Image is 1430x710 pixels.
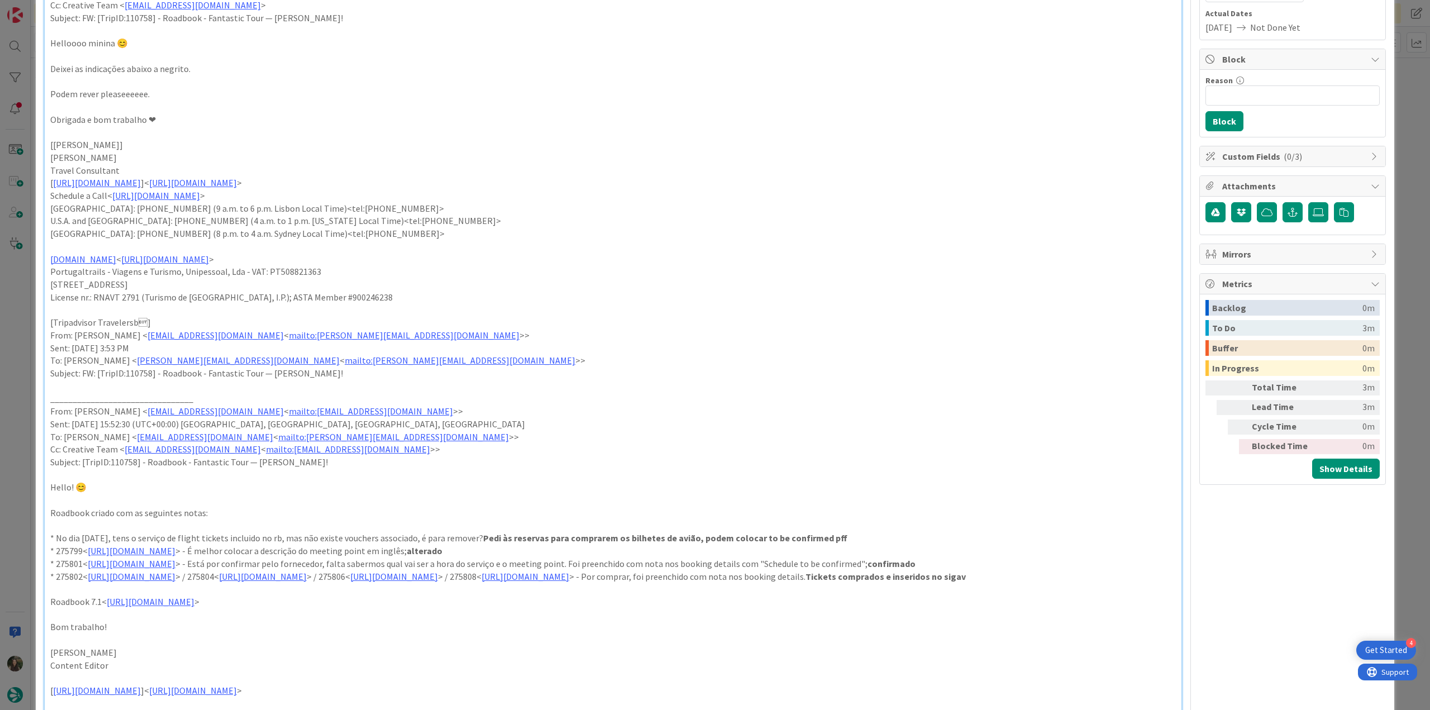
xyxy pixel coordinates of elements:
div: 0m [1318,420,1375,435]
div: In Progress [1212,360,1362,376]
p: < > [50,253,1176,266]
a: [URL][DOMAIN_NAME] [53,177,141,188]
button: Show Details [1312,459,1380,479]
span: Block [1222,53,1365,66]
p: From: [PERSON_NAME] < < >> [50,405,1176,418]
p: * 275801< > - Está por confirmar pelo fornecedor, falta sabermos qual vai ser a hora do serviço e... [50,557,1176,570]
p: Sent: [DATE] 15:52:30 (UTC+00:00) [GEOGRAPHIC_DATA], [GEOGRAPHIC_DATA], [GEOGRAPHIC_DATA], [GEOGR... [50,418,1176,431]
p: Podem rever pleaseeeeee. [50,88,1176,101]
p: To: [PERSON_NAME] < < >> [50,354,1176,367]
p: Bom trabalho! [50,621,1176,633]
p: [ ]< > [50,177,1176,189]
label: Reason [1205,75,1233,85]
div: 3m [1362,320,1375,336]
p: Content Editor [50,659,1176,672]
div: Blocked Time [1252,439,1313,454]
div: 3m [1318,400,1375,415]
p: Deixei as indicações abaixo a negrito. [50,63,1176,75]
div: 0m [1362,360,1375,376]
div: Backlog [1212,300,1362,316]
span: [DATE] [1205,21,1232,34]
a: [URL][DOMAIN_NAME] [149,685,237,696]
p: * No dia [DATE], tens o serviço de flight tickets incluido no rb, mas não existe vouchers associa... [50,532,1176,545]
span: Not Done Yet [1250,21,1300,34]
a: [URL][DOMAIN_NAME] [88,571,175,582]
span: Custom Fields [1222,150,1365,163]
a: mailto:[PERSON_NAME][EMAIL_ADDRESS][DOMAIN_NAME] [278,431,509,442]
p: [PERSON_NAME] [50,151,1176,164]
p: [Tripadvisor Travelersb] [50,316,1176,329]
p: From: [PERSON_NAME] < < >> [50,329,1176,342]
p: Roadbook criado com as seguintes notas: [50,507,1176,520]
p: Sent: [DATE] 3:53 PM [50,342,1176,355]
a: [URL][DOMAIN_NAME] [107,596,194,607]
a: mailto:[EMAIL_ADDRESS][DOMAIN_NAME] [266,444,430,455]
p: Hello! 😊 [50,481,1176,494]
a: [EMAIL_ADDRESS][DOMAIN_NAME] [147,330,284,341]
p: Obrigada e bom trabalho ❤ [50,113,1176,126]
p: Helloooo minina 😊 [50,37,1176,50]
div: 0m [1362,340,1375,356]
a: [URL][DOMAIN_NAME] [112,190,200,201]
p: Portugaltrails - Viagens e Turismo, Unipessoal, Lda - VAT: PT508821363 [50,265,1176,278]
span: Support [23,2,51,15]
p: * 275802< > / 275804< > / 275806< > / 275808< > - Por comprar, foi preenchido com nota nos bookin... [50,570,1176,583]
div: 4 [1406,638,1416,648]
div: Get Started [1365,645,1407,656]
div: To Do [1212,320,1362,336]
p: [GEOGRAPHIC_DATA]: [PHONE_NUMBER] (8 p.m. to 4 a.m. Sydney Local Time)<tel:[PHONE_NUMBER]> [50,227,1176,240]
p: [[PERSON_NAME]] [50,139,1176,151]
a: mailto:[EMAIL_ADDRESS][DOMAIN_NAME] [289,406,453,417]
a: [DOMAIN_NAME] [50,254,116,265]
div: Lead Time [1252,400,1313,415]
p: Cc: Creative Team < < >> [50,443,1176,456]
p: ________________________________ [50,392,1176,405]
p: Subject: FW: [TripID:110758] - Roadbook - Fantastic Tour — [PERSON_NAME]! [50,367,1176,380]
a: [URL][DOMAIN_NAME] [482,571,569,582]
p: To: [PERSON_NAME] < < >> [50,431,1176,444]
span: Metrics [1222,277,1365,290]
strong: Tickets comprados e inseridos no sigav [805,571,966,582]
span: Actual Dates [1205,8,1380,20]
span: Mirrors [1222,247,1365,261]
p: License nr.: RNAVT 2791 (Turismo de [GEOGRAPHIC_DATA], I.P.); ASTA Member #900246238 [50,291,1176,304]
strong: confirmado [867,558,916,569]
p: [ ]< > [50,684,1176,697]
div: Total Time [1252,380,1313,395]
p: Travel Consultant [50,164,1176,177]
p: * 275799< > - É melhor colocar a descrição do meeting point em inglês; [50,545,1176,557]
a: [URL][DOMAIN_NAME] [53,685,141,696]
a: [PERSON_NAME][EMAIL_ADDRESS][DOMAIN_NAME] [137,355,340,366]
a: [URL][DOMAIN_NAME] [88,558,175,569]
p: U.S.A. and [GEOGRAPHIC_DATA]: [PHONE_NUMBER] (4 a.m. to 1 p.m. [US_STATE] Local Time)<tel:[PHONE_... [50,215,1176,227]
p: [PERSON_NAME] [50,646,1176,659]
div: 0m [1318,439,1375,454]
a: [URL][DOMAIN_NAME] [121,254,209,265]
div: 0m [1362,300,1375,316]
strong: alterado [407,545,442,556]
div: 3m [1318,380,1375,395]
a: [URL][DOMAIN_NAME] [149,177,237,188]
button: Block [1205,111,1243,131]
p: Subject: [TripID:110758] - Roadbook - Fantastic Tour — [PERSON_NAME]! [50,456,1176,469]
a: [URL][DOMAIN_NAME] [88,545,175,556]
p: [STREET_ADDRESS] [50,278,1176,291]
p: Roadbook 7.1< > [50,595,1176,608]
a: [URL][DOMAIN_NAME] [219,571,307,582]
span: Attachments [1222,179,1365,193]
a: [URL][DOMAIN_NAME] [350,571,438,582]
a: mailto:[PERSON_NAME][EMAIL_ADDRESS][DOMAIN_NAME] [345,355,575,366]
div: Open Get Started checklist, remaining modules: 4 [1356,641,1416,660]
div: Cycle Time [1252,420,1313,435]
p: Schedule a Call< > [50,189,1176,202]
p: [GEOGRAPHIC_DATA]: [PHONE_NUMBER] (9 a.m. to 6 p.m. Lisbon Local Time)<tel:[PHONE_NUMBER]> [50,202,1176,215]
a: mailto:[PERSON_NAME][EMAIL_ADDRESS][DOMAIN_NAME] [289,330,519,341]
p: Subject: FW: [TripID:110758] - Roadbook - Fantastic Tour — [PERSON_NAME]! [50,12,1176,25]
a: [EMAIL_ADDRESS][DOMAIN_NAME] [137,431,273,442]
a: [EMAIL_ADDRESS][DOMAIN_NAME] [125,444,261,455]
span: ( 0/3 ) [1284,151,1302,162]
a: [EMAIL_ADDRESS][DOMAIN_NAME] [147,406,284,417]
div: Buffer [1212,340,1362,356]
strong: Pedi às reservas para comprarem os bilhetes de avião, podem colocar to be confirmed pff [483,532,847,544]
